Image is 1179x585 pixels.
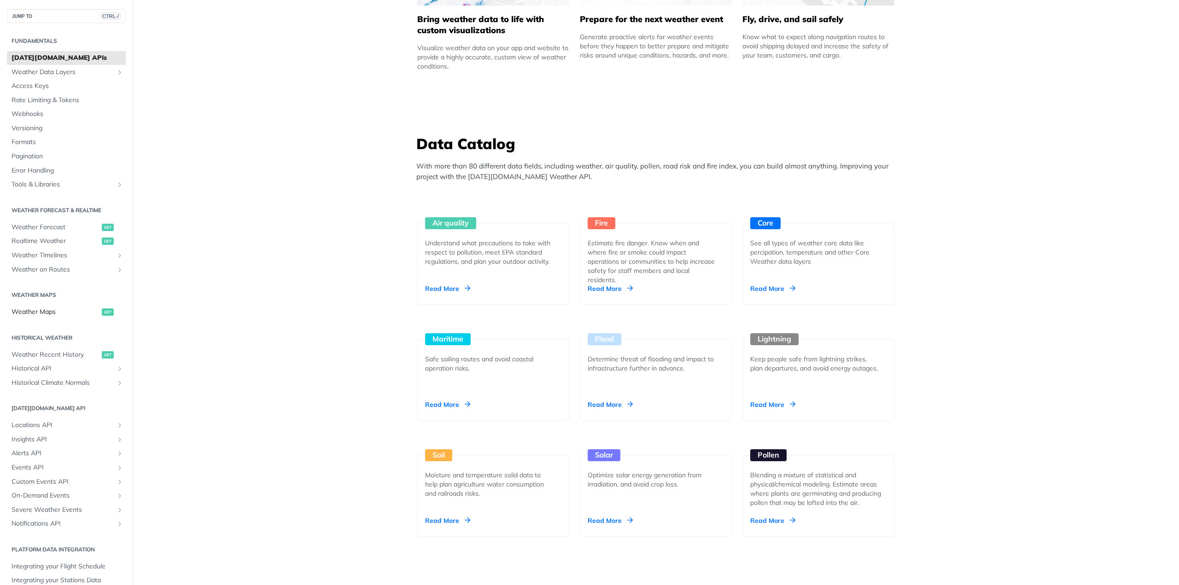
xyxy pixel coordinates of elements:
[414,421,573,537] a: Soil Moisture and temperature solid data to help plan agriculture water consumption and railroads...
[588,217,615,229] div: Fire
[12,53,123,63] span: [DATE][DOMAIN_NAME] APIs
[7,305,126,319] a: Weather Mapsget
[750,516,795,525] div: Read More
[425,333,471,345] div: Maritime
[12,463,114,472] span: Events API
[742,32,894,60] div: Know what to expect along navigation routes to avoid shipping delayed and increase the safety of ...
[12,265,114,274] span: Weather on Routes
[102,351,114,359] span: get
[588,516,633,525] div: Read More
[102,224,114,231] span: get
[12,364,114,373] span: Historical API
[588,333,621,345] div: Flood
[425,354,554,373] div: Safe sailing routes and avoid coastal operation risks.
[576,189,735,305] a: Fire Estimate fire danger. Know when and where fire or smoke could impact operations or communiti...
[7,122,126,135] a: Versioning
[425,284,470,293] div: Read More
[7,249,126,262] a: Weather TimelinesShow subpages for Weather Timelines
[739,305,898,421] a: Lightning Keep people safe from lightning strikes, plan departures, and avoid energy outages. Rea...
[7,461,126,475] a: Events APIShow subpages for Events API
[7,404,126,412] h2: [DATE][DOMAIN_NAME] API
[116,478,123,486] button: Show subpages for Custom Events API
[7,135,126,149] a: Formats
[7,446,126,460] a: Alerts APIShow subpages for Alerts API
[417,43,569,71] div: Visualize weather data on your app and website to provide a highly accurate, custom view of weath...
[588,284,633,293] div: Read More
[12,180,114,189] span: Tools & Libraries
[116,365,123,372] button: Show subpages for Historical API
[580,14,732,25] h5: Prepare for the next weather event
[414,189,573,305] a: Air quality Understand what precautions to take with respect to pollution, meet EPA standard regu...
[576,421,735,537] a: Solar Optimize solar energy generation from irradiation, and avoid crop loss. Read More
[7,433,126,446] a: Insights APIShow subpages for Insights API
[12,152,123,161] span: Pagination
[416,133,900,154] h3: Data Catalog
[750,354,879,373] div: Keep people safe from lightning strikes, plan departures, and avoid energy outages.
[7,234,126,248] a: Realtime Weatherget
[7,362,126,376] a: Historical APIShow subpages for Historical API
[12,307,99,317] span: Weather Maps
[588,400,633,409] div: Read More
[414,305,573,421] a: Maritime Safe sailing routes and avoid coastal operation risks. Read More
[7,107,126,121] a: Webhooks
[425,516,470,525] div: Read More
[116,464,123,471] button: Show subpages for Events API
[12,223,99,232] span: Weather Forecast
[12,378,114,388] span: Historical Climate Normals
[576,305,735,421] a: Flood Determine threat of flooding and impact to infrastructure further in advance. Read More
[102,237,114,245] span: get
[588,238,717,284] div: Estimate fire danger. Know when and where fire or smoke could impact operations or communities to...
[116,69,123,76] button: Show subpages for Weather Data Layers
[116,266,123,273] button: Show subpages for Weather on Routes
[750,217,781,229] div: Core
[12,435,114,444] span: Insights API
[417,14,569,36] h5: Bring weather data to life with custom visualizations
[7,376,126,390] a: Historical Climate NormalsShow subpages for Historical Climate Normals
[416,161,900,182] p: With more than 80 different data fields, including weather, air quality, pollen, road risk and fi...
[12,350,99,359] span: Weather Recent History
[588,354,717,373] div: Determine threat of flooding and impact to infrastructure further in advance.
[12,110,123,119] span: Webhooks
[7,291,126,299] h2: Weather Maps
[7,93,126,107] a: Rate Limiting & Tokens
[7,37,126,45] h2: Fundamentals
[588,470,717,489] div: Optimize solar energy generation from irradiation, and avoid crop loss.
[739,189,898,305] a: Core See all types of weather core data like percipation, temperature and other Core Weather data...
[116,492,123,499] button: Show subpages for On-Demand Events
[425,217,476,229] div: Air quality
[12,237,99,246] span: Realtime Weather
[12,96,123,105] span: Rate Limiting & Tokens
[12,576,123,585] span: Integrating your Stations Data
[425,470,554,498] div: Moisture and temperature solid data to help plan agriculture water consumption and railroads risks.
[12,421,114,430] span: Locations API
[7,503,126,517] a: Severe Weather EventsShow subpages for Severe Weather Events
[750,333,799,345] div: Lightning
[7,560,126,573] a: Integrating your Flight Schedule
[580,32,732,60] div: Generate proactive alerts for weather events before they happen to better prepare and mitigate ri...
[7,178,126,191] a: Tools & LibrariesShow subpages for Tools & Libraries
[7,545,126,554] h2: Platform DATA integration
[7,489,126,503] a: On-Demand EventsShow subpages for On-Demand Events
[102,308,114,316] span: get
[750,400,795,409] div: Read More
[7,51,126,65] a: [DATE][DOMAIN_NAME] APIs
[12,68,114,77] span: Weather Data Layers
[425,400,470,409] div: Read More
[425,238,554,266] div: Understand what precautions to take with respect to pollution, meet EPA standard regulations, and...
[12,166,123,175] span: Error Handling
[12,81,123,91] span: Access Keys
[7,348,126,362] a: Weather Recent Historyget
[7,220,126,234] a: Weather Forecastget
[116,436,123,443] button: Show subpages for Insights API
[100,12,121,20] span: CTRL-/
[425,449,452,461] div: Soil
[7,263,126,277] a: Weather on RoutesShow subpages for Weather on Routes
[12,519,114,528] span: Notifications API
[116,520,123,527] button: Show subpages for Notifications API
[7,475,126,489] a: Custom Events APIShow subpages for Custom Events API
[750,238,879,266] div: See all types of weather core data like percipation, temperature and other Core Weather data layers
[7,65,126,79] a: Weather Data LayersShow subpages for Weather Data Layers
[7,9,126,23] button: JUMP TOCTRL-/
[7,164,126,178] a: Error Handling
[12,251,114,260] span: Weather Timelines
